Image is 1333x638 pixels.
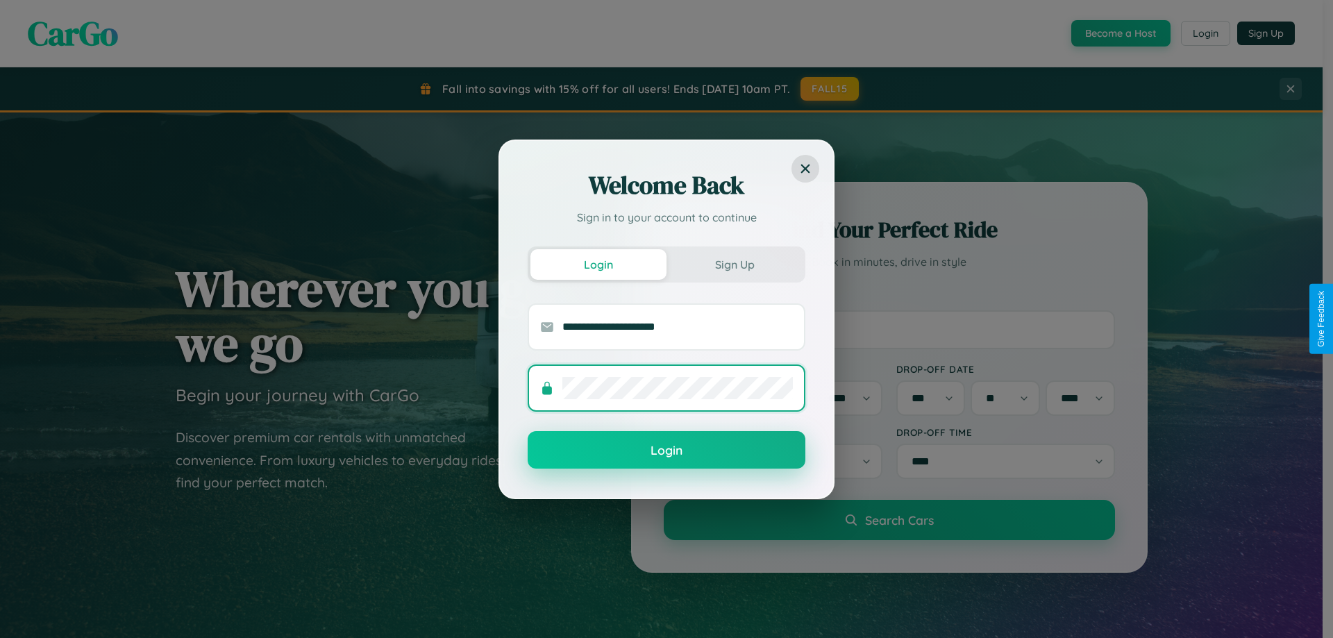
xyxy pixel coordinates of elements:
button: Login [530,249,666,280]
div: Give Feedback [1316,291,1326,347]
h2: Welcome Back [528,169,805,202]
button: Sign Up [666,249,803,280]
p: Sign in to your account to continue [528,209,805,226]
button: Login [528,431,805,469]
